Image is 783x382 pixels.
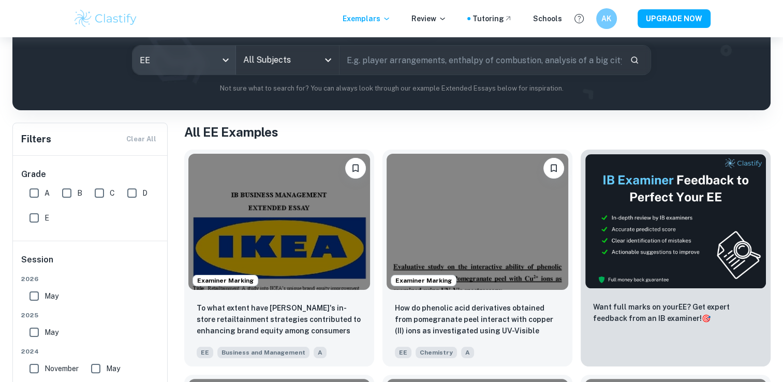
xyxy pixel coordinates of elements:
[21,347,160,356] span: 2024
[21,274,160,284] span: 2026
[217,347,309,358] span: Business and Management
[45,363,79,374] span: November
[461,347,474,358] span: A
[345,158,366,179] button: Bookmark
[45,327,58,338] span: May
[593,301,758,324] p: Want full marks on your EE ? Get expert feedback from an IB examiner!
[600,13,612,24] h6: AK
[387,154,568,290] img: Chemistry EE example thumbnail: How do phenolic acid derivatives obtaine
[73,8,139,29] img: Clastify logo
[570,10,588,27] button: Help and Feedback
[395,302,560,337] p: How do phenolic acid derivatives obtained from pomegranate peel interact with copper (II) ions as...
[184,123,771,141] h1: All EE Examples
[21,132,51,146] h6: Filters
[533,13,562,24] a: Schools
[391,276,456,285] span: Examiner Marking
[339,46,622,75] input: E.g. player arrangements, enthalpy of combustion, analysis of a big city...
[585,154,766,289] img: Thumbnail
[626,51,643,69] button: Search
[132,46,235,75] div: EE
[110,187,115,199] span: C
[197,302,362,337] p: To what extent have IKEA's in-store retailtainment strategies contributed to enhancing brand equi...
[45,290,58,302] span: May
[21,254,160,274] h6: Session
[45,187,50,199] span: A
[197,347,213,358] span: EE
[21,83,762,94] p: Not sure what to search for? You can always look through our example Extended Essays below for in...
[142,187,147,199] span: D
[321,53,335,67] button: Open
[596,8,617,29] button: AK
[314,347,327,358] span: A
[416,347,457,358] span: Chemistry
[21,311,160,320] span: 2025
[472,13,512,24] a: Tutoring
[184,150,374,366] a: Examiner MarkingBookmarkTo what extent have IKEA's in-store retailtainment strategies contributed...
[543,158,564,179] button: Bookmark
[382,150,572,366] a: Examiner MarkingBookmarkHow do phenolic acid derivatives obtained from pomegranate peel interact ...
[45,212,49,224] span: E
[581,150,771,366] a: ThumbnailWant full marks on yourEE? Get expert feedback from an IB examiner!
[193,276,258,285] span: Examiner Marking
[411,13,447,24] p: Review
[188,154,370,290] img: Business and Management EE example thumbnail: To what extent have IKEA's in-store reta
[106,363,120,374] span: May
[702,314,711,322] span: 🎯
[77,187,82,199] span: B
[638,9,711,28] button: UPGRADE NOW
[21,168,160,181] h6: Grade
[343,13,391,24] p: Exemplars
[395,347,411,358] span: EE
